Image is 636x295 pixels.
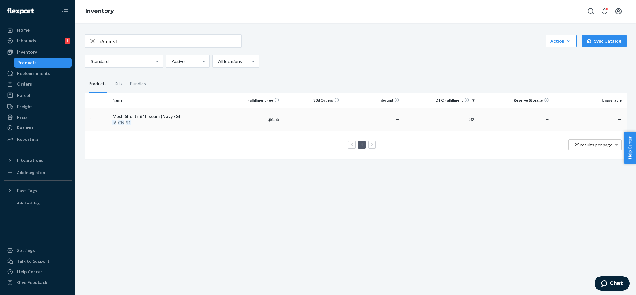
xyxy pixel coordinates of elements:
div: Integrations [17,157,43,163]
iframe: Opens a widget where you can chat to one of our agents [595,276,630,292]
a: Add Integration [4,168,72,178]
input: Active [171,58,172,65]
div: Action [550,38,572,44]
a: Page 1 is your current page [359,142,364,147]
a: Settings [4,245,72,255]
div: Returns [17,125,34,131]
a: Inventory [85,8,114,14]
td: 32 [402,108,477,131]
th: Reserve Storage [477,93,552,108]
ol: breadcrumbs [80,2,119,20]
a: Reporting [4,134,72,144]
span: — [545,117,549,122]
div: Add Fast Tag [17,200,40,206]
div: Give Feedback [17,279,47,286]
img: Flexport logo [7,8,34,14]
a: Inventory [4,47,72,57]
button: Action [546,35,577,47]
div: Reporting [17,136,38,142]
th: Name [110,93,222,108]
button: Close Navigation [59,5,72,18]
div: Settings [17,247,35,254]
span: $6.55 [268,117,279,122]
div: Mesh Shorts 6" Inseam (Navy / S) [112,113,220,119]
div: Help Center [17,269,42,275]
button: Open account menu [612,5,625,18]
a: Parcel [4,90,72,100]
a: Orders [4,79,72,89]
div: - - [112,119,220,126]
div: Talk to Support [17,258,50,264]
span: — [618,117,622,122]
div: 1 [65,38,70,44]
a: Freight [4,102,72,112]
em: S1 [126,120,131,125]
a: Prep [4,112,72,122]
div: Replenishments [17,70,50,76]
a: Add Fast Tag [4,198,72,208]
div: Bundles [130,75,146,93]
div: Home [17,27,30,33]
button: Help Center [624,132,636,164]
button: Open Search Box [585,5,597,18]
th: DTC Fulfillment [402,93,477,108]
button: Sync Catalog [582,35,627,47]
div: Freight [17,103,32,110]
em: CN [118,120,124,125]
a: Replenishments [4,68,72,78]
button: Give Feedback [4,277,72,287]
td: ― [282,108,342,131]
span: 25 results per page [574,142,612,147]
th: 30d Orders [282,93,342,108]
a: Inbounds1 [4,36,72,46]
button: Fast Tags [4,186,72,196]
button: Talk to Support [4,256,72,266]
th: Inbound [342,93,402,108]
a: Home [4,25,72,35]
em: I6 [112,120,116,125]
div: Inventory [17,49,37,55]
a: Products [14,58,72,68]
div: Prep [17,114,27,120]
th: Fulfillment Fee [222,93,282,108]
button: Open notifications [598,5,611,18]
div: Inbounds [17,38,36,44]
a: Help Center [4,267,72,277]
button: Integrations [4,155,72,165]
div: Products [89,75,107,93]
div: Kits [114,75,122,93]
input: Standard [90,58,91,65]
div: Fast Tags [17,187,37,194]
input: Search inventory by name or sku [100,35,241,47]
div: Add Integration [17,170,45,175]
th: Unavailable [552,93,627,108]
span: — [396,117,399,122]
div: Products [17,60,37,66]
a: Returns [4,123,72,133]
div: Parcel [17,92,30,98]
div: Orders [17,81,32,87]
